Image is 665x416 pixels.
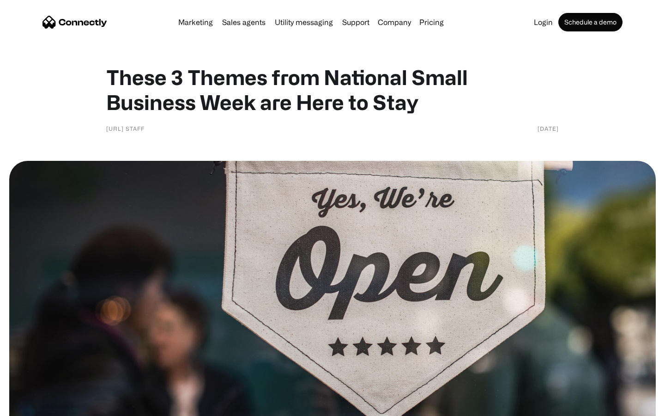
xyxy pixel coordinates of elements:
[558,13,623,31] a: Schedule a demo
[416,18,447,26] a: Pricing
[538,124,559,133] div: [DATE]
[18,400,55,413] ul: Language list
[175,18,217,26] a: Marketing
[339,18,373,26] a: Support
[218,18,269,26] a: Sales agents
[530,18,556,26] a: Login
[106,124,145,133] div: [URL] Staff
[106,65,559,115] h1: These 3 Themes from National Small Business Week are Here to Stay
[378,16,411,29] div: Company
[9,400,55,413] aside: Language selected: English
[271,18,337,26] a: Utility messaging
